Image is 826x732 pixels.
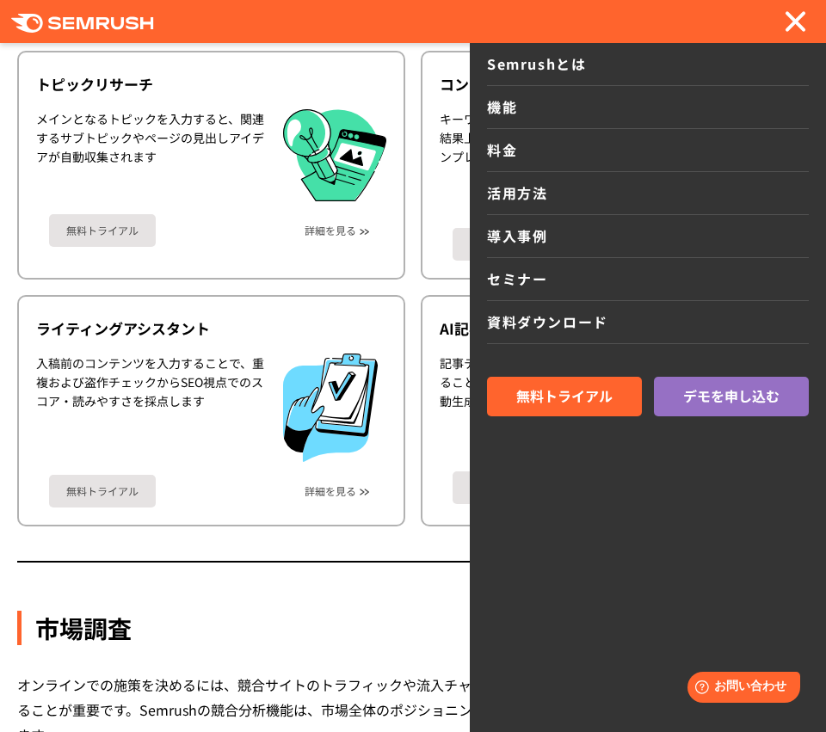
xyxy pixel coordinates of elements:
[440,74,790,95] div: コンテンツテンプレート
[487,86,809,129] a: 機能
[49,475,156,507] a: 無料トライアル
[487,129,809,172] a: 料金
[487,43,809,86] a: Semrushとは
[305,225,356,237] a: 詳細を見る
[487,301,809,344] a: 資料ダウンロード
[453,228,559,261] a: 無料トライアル
[17,611,809,645] div: 市場調査
[673,665,807,713] iframe: Help widget launcher
[36,318,386,339] div: ライティングアシスタント
[36,74,386,95] div: トピックリサーチ
[487,377,642,416] a: 無料トライアル
[305,485,356,497] a: 詳細を見る
[36,354,266,462] div: 入稿前のコンテンツを入力することで、重複および盗作チェックからSEO視点でのスコア・読みやすさを採点します
[683,385,780,408] span: デモを申し込む
[440,354,669,458] div: 記事テーマとキーワード、文字数を指定することで、AI が SEO を考慮した記事を自動生成します
[453,471,559,504] a: 無料トライアル
[487,258,809,301] a: セミナー
[654,377,809,416] a: デモを申し込む
[440,318,790,339] div: AI記事作成（ContentShake AI）
[440,109,669,216] div: キーワードのTOP10ページを分析し、検索結果上位に表示されるための推奨事項をテンプレート化します
[487,172,809,215] a: 活用方法
[283,109,386,202] img: トピックリサーチ
[516,385,613,408] span: 無料トライアル
[36,109,266,202] div: メインとなるトピックを入力すると、関連するサブトピックやページの見出しアイデアが自動収集されます
[487,215,809,258] a: 導入事例
[49,214,156,247] a: 無料トライアル
[283,354,378,462] img: ライティングアシスタント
